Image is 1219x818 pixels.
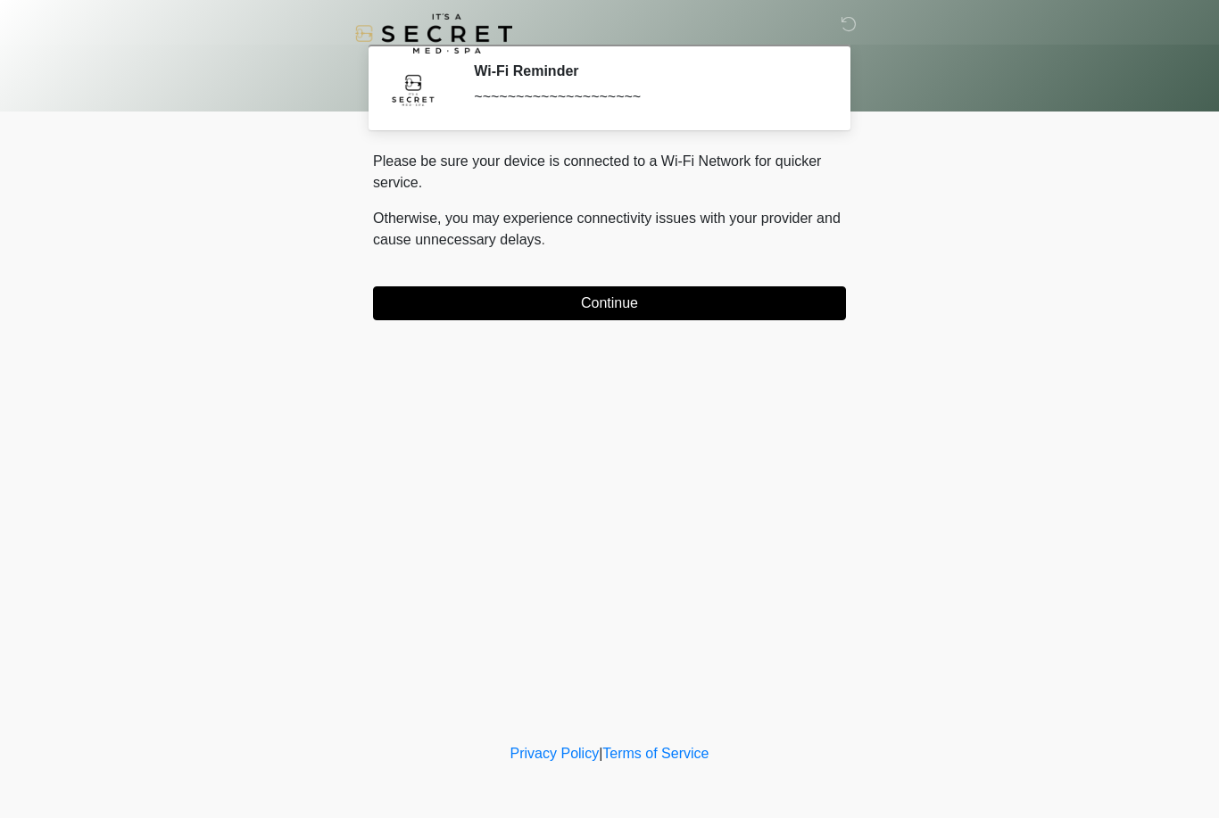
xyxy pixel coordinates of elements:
a: Privacy Policy [510,746,600,761]
img: Agent Avatar [386,62,440,116]
a: Terms of Service [602,746,709,761]
h2: Wi-Fi Reminder [474,62,819,79]
button: Continue [373,286,846,320]
span: . [542,232,545,247]
img: It's A Secret Med Spa Logo [355,13,512,54]
p: Please be sure your device is connected to a Wi-Fi Network for quicker service. [373,151,846,194]
p: Otherwise, you may experience connectivity issues with your provider and cause unnecessary delays [373,208,846,251]
div: ~~~~~~~~~~~~~~~~~~~~ [474,87,819,108]
a: | [599,746,602,761]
